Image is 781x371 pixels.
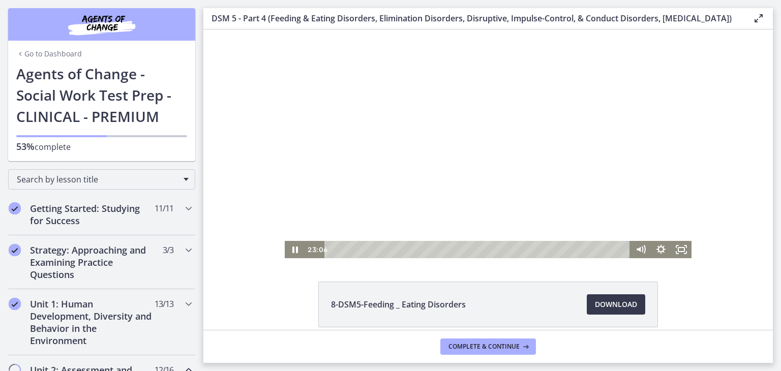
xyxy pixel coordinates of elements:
[16,140,35,152] span: 53%
[30,202,154,227] h2: Getting Started: Studying for Success
[17,174,178,185] span: Search by lesson title
[331,298,466,311] span: 8-DSM5-Feeding _ Eating Disorders
[155,298,173,310] span: 13 / 13
[16,140,187,153] p: complete
[9,202,21,214] i: Completed
[447,211,468,229] button: Show settings menu
[41,12,163,37] img: Agents of Change
[30,298,154,347] h2: Unit 1: Human Development, Diversity and Behavior in the Environment
[8,169,195,190] div: Search by lesson title
[203,29,773,258] iframe: Video Lesson
[212,12,736,24] h3: DSM 5 - Part 4 (Feeding & Eating Disorders, Elimination Disorders, Disruptive, Impulse-Control, &...
[468,211,488,229] button: Fullscreen
[440,338,536,355] button: Complete & continue
[9,244,21,256] i: Completed
[9,298,21,310] i: Completed
[587,294,645,315] a: Download
[163,244,173,256] span: 3 / 3
[595,298,637,311] span: Download
[16,49,82,59] a: Go to Dashboard
[155,202,173,214] span: 11 / 11
[30,244,154,281] h2: Strategy: Approaching and Examining Practice Questions
[16,63,187,127] h1: Agents of Change - Social Work Test Prep - CLINICAL - PREMIUM
[427,211,447,229] button: Mute
[448,343,520,351] span: Complete & continue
